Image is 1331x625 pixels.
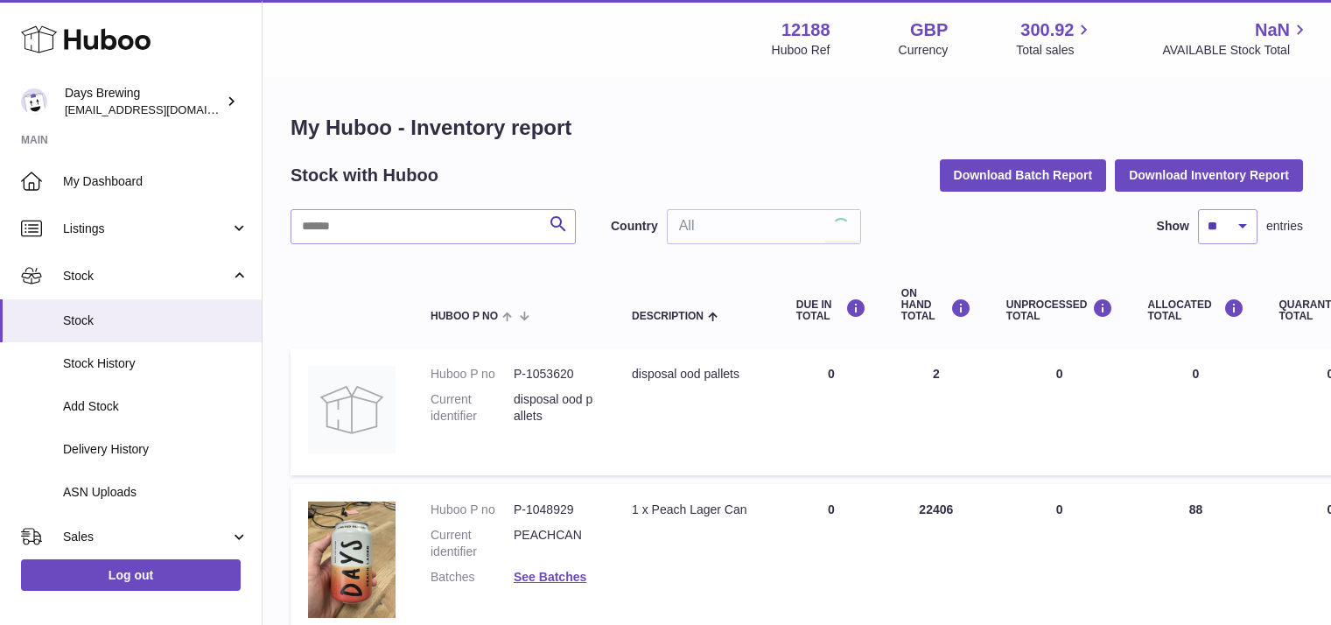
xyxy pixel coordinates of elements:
[989,348,1131,475] td: 0
[632,311,704,322] span: Description
[431,502,514,518] dt: Huboo P no
[65,85,222,118] div: Days Brewing
[1266,218,1303,235] span: entries
[1157,218,1189,235] label: Show
[21,559,241,591] a: Log out
[63,441,249,458] span: Delivery History
[1006,298,1113,322] div: UNPROCESSED Total
[431,391,514,425] dt: Current identifier
[884,348,989,475] td: 2
[899,42,949,59] div: Currency
[772,42,830,59] div: Huboo Ref
[514,391,597,425] dd: disposal ood pallets
[1115,159,1303,191] button: Download Inventory Report
[1255,18,1290,42] span: NaN
[308,366,396,453] img: product image
[1016,42,1094,59] span: Total sales
[63,484,249,501] span: ASN Uploads
[308,502,396,618] img: product image
[781,18,830,42] strong: 12188
[1148,298,1244,322] div: ALLOCATED Total
[779,348,884,475] td: 0
[63,355,249,372] span: Stock History
[63,529,230,545] span: Sales
[1162,18,1310,59] a: NaN AVAILABLE Stock Total
[431,311,498,322] span: Huboo P no
[632,502,761,518] div: 1 x Peach Lager Can
[910,18,948,42] strong: GBP
[291,164,438,187] h2: Stock with Huboo
[1162,42,1310,59] span: AVAILABLE Stock Total
[1016,18,1094,59] a: 300.92 Total sales
[514,527,597,560] dd: PEACHCAN
[940,159,1107,191] button: Download Batch Report
[514,366,597,383] dd: P-1053620
[63,398,249,415] span: Add Stock
[63,268,230,284] span: Stock
[514,502,597,518] dd: P-1048929
[63,221,230,237] span: Listings
[514,570,586,584] a: See Batches
[63,173,249,190] span: My Dashboard
[611,218,658,235] label: Country
[1131,348,1262,475] td: 0
[21,88,47,115] img: internalAdmin-12188@internal.huboo.com
[901,288,971,323] div: ON HAND Total
[65,102,257,116] span: [EMAIL_ADDRESS][DOMAIN_NAME]
[431,527,514,560] dt: Current identifier
[431,366,514,383] dt: Huboo P no
[63,312,249,329] span: Stock
[1020,18,1074,42] span: 300.92
[632,366,761,383] div: disposal ood pallets
[796,298,866,322] div: DUE IN TOTAL
[431,569,514,586] dt: Batches
[291,114,1303,142] h1: My Huboo - Inventory report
